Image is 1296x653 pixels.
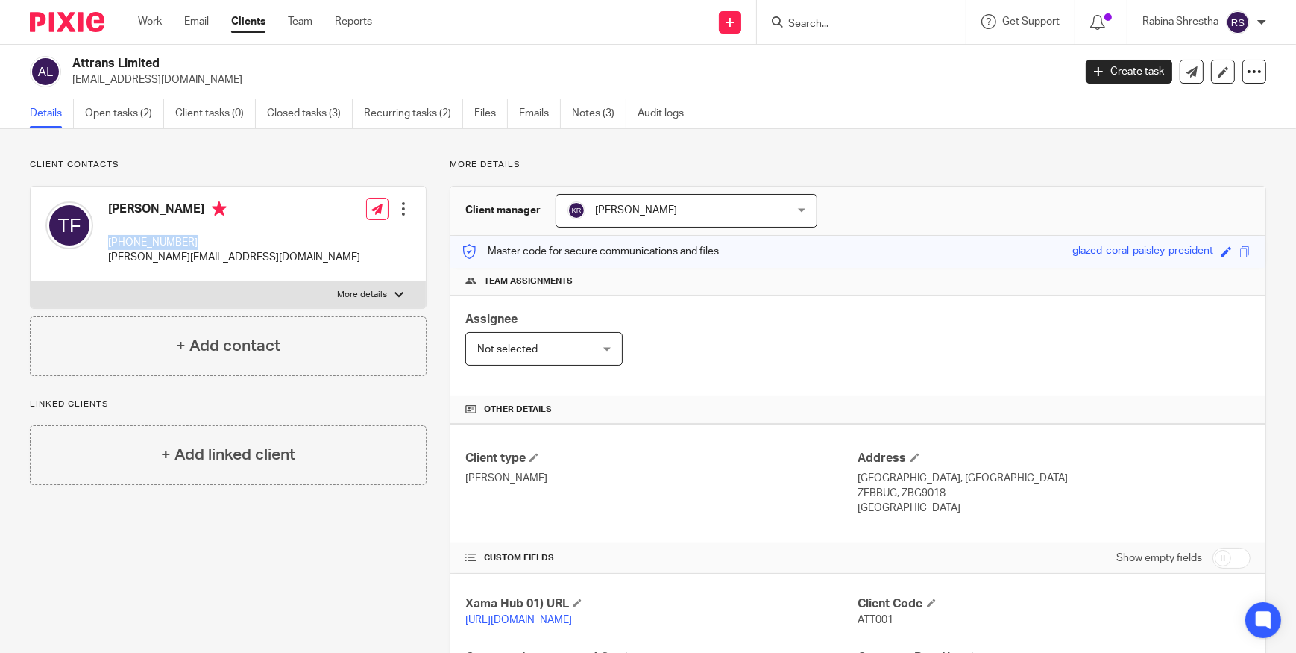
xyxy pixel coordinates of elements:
a: [URL][DOMAIN_NAME] [465,615,572,625]
h4: [PERSON_NAME] [108,201,360,220]
p: [GEOGRAPHIC_DATA], [GEOGRAPHIC_DATA] [858,471,1251,486]
input: Search [787,18,921,31]
span: Other details [484,404,552,416]
p: Linked clients [30,399,427,410]
a: Recurring tasks (2) [364,99,463,128]
p: More details [450,159,1266,171]
a: Emails [519,99,561,128]
h4: Client Code [858,596,1251,612]
p: [GEOGRAPHIC_DATA] [858,501,1251,516]
span: Not selected [477,344,538,354]
p: [PHONE_NUMBER] [108,235,360,250]
p: [EMAIL_ADDRESS][DOMAIN_NAME] [72,72,1063,87]
img: svg%3E [45,201,93,249]
img: svg%3E [30,56,61,87]
h4: CUSTOM FIELDS [465,552,858,564]
i: Primary [212,201,227,216]
span: Get Support [1002,16,1060,27]
p: More details [337,289,387,301]
a: Details [30,99,74,128]
a: Email [184,14,209,29]
a: Open tasks (2) [85,99,164,128]
p: [PERSON_NAME][EMAIL_ADDRESS][DOMAIN_NAME] [108,250,360,265]
a: Notes (3) [572,99,626,128]
h4: + Add linked client [161,443,295,466]
p: [PERSON_NAME] [465,471,858,486]
p: ZEBBUG, ZBG9018 [858,486,1251,501]
span: [PERSON_NAME] [595,205,677,216]
h3: Client manager [465,203,541,218]
a: Create task [1086,60,1172,84]
h4: Client type [465,451,858,466]
p: Rabina Shrestha [1142,14,1218,29]
a: Team [288,14,312,29]
a: Audit logs [638,99,695,128]
span: ATT001 [858,615,894,625]
img: svg%3E [1226,10,1250,34]
h4: Address [858,451,1251,466]
img: Pixie [30,12,104,32]
span: Assignee [465,313,518,325]
h4: + Add contact [176,334,280,357]
a: Work [138,14,162,29]
a: Client tasks (0) [175,99,256,128]
a: Clients [231,14,265,29]
a: Reports [335,14,372,29]
h2: Attrans Limited [72,56,865,72]
span: Team assignments [484,275,573,287]
img: svg%3E [567,201,585,219]
p: Master code for secure communications and files [462,244,719,259]
h4: Xama Hub 01) URL [465,596,858,612]
label: Show empty fields [1116,551,1202,566]
a: Files [474,99,508,128]
div: glazed-coral-paisley-president [1072,243,1213,260]
p: Client contacts [30,159,427,171]
a: Closed tasks (3) [267,99,353,128]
